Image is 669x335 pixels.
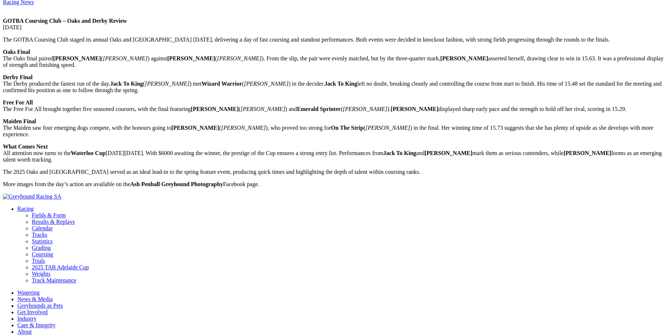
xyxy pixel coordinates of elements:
p: [DATE] [3,18,666,31]
a: Coursing [32,251,53,257]
em: [PERSON_NAME] [145,81,190,87]
em: [PERSON_NAME] [103,55,148,61]
strong: Emerald Sprinter [297,106,341,112]
em: [PERSON_NAME] [343,106,388,112]
a: Care & Integrity [17,322,56,328]
a: Trials [32,258,45,264]
strong: [PERSON_NAME] [53,55,101,61]
a: Tracks [32,232,47,238]
a: Industry [17,315,36,322]
p: The Derby produced the fastest run of the day. ( ) met ( ) in the decider. left no doubt, breakin... [3,74,666,94]
a: Calendar [32,225,53,231]
img: Greyhound Racing SA [3,193,61,200]
em: [PERSON_NAME] [221,125,266,131]
a: Weights [32,271,51,277]
p: All attention now turns to the [DATE][DATE]. With $6000 awaiting the winner, the prestige of the ... [3,143,666,163]
strong: What Comes Next [3,143,48,150]
strong: [PERSON_NAME] [440,55,488,61]
a: Wagering [17,289,40,296]
strong: Derby Final [3,74,33,80]
strong: Jack To King [383,150,416,156]
strong: Free For All [3,99,33,106]
p: The Free For All brought together five seasoned coursers, with the final featuring ( ) and ( ). d... [3,99,666,112]
em: [PERSON_NAME] [366,125,410,131]
strong: Wizard Warrior [202,81,242,87]
a: Racing [17,206,34,212]
strong: Waterloo Cup [71,150,105,156]
strong: [PERSON_NAME] [391,106,439,112]
a: Fields & Form [32,212,66,218]
strong: Jack To King [110,81,143,87]
strong: Ash Penhall Greyhound Photography [130,181,223,187]
strong: [PERSON_NAME] [564,150,611,156]
p: The GOTBA Coursing Club staged its annual Oaks and [GEOGRAPHIC_DATA] [DATE], delivering a day of ... [3,36,666,43]
strong: Jack To King [324,81,357,87]
em: [PERSON_NAME] [241,106,285,112]
strong: [PERSON_NAME] [424,150,472,156]
a: Statistics [32,238,53,244]
em: [PERSON_NAME] [244,81,289,87]
a: Track Maintenance [32,277,76,283]
a: Grading [32,245,51,251]
p: The Maiden saw four emerging dogs compete, with the honours going to ( ), who proved too strong f... [3,118,666,138]
strong: Maiden Final [3,118,36,124]
strong: On The Strip [331,125,363,131]
a: Greyhounds as Pets [17,302,63,309]
p: The 2025 Oaks and [GEOGRAPHIC_DATA] served as an ideal lead-in to the spring feature event, produ... [3,169,666,175]
p: The Oaks final paired ( ) against ( ). From the slip, the pair were evenly matched, but by the th... [3,49,666,68]
strong: [PERSON_NAME] [171,125,219,131]
strong: [PERSON_NAME] [191,106,238,112]
a: News & Media [17,296,53,302]
a: About [17,328,32,335]
strong: [PERSON_NAME] [167,55,215,61]
strong: GOTBA Coursing Club – Oaks and Derby Review [3,18,127,24]
a: Get Involved [17,309,48,315]
a: Results & Replays [32,219,75,225]
p: More images from the day’s action are available on the Facebook page. [3,181,666,188]
a: 2025 TAB Adelaide Cup [32,264,89,270]
strong: Oaks Final [3,49,30,55]
em: [PERSON_NAME] [217,55,262,61]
